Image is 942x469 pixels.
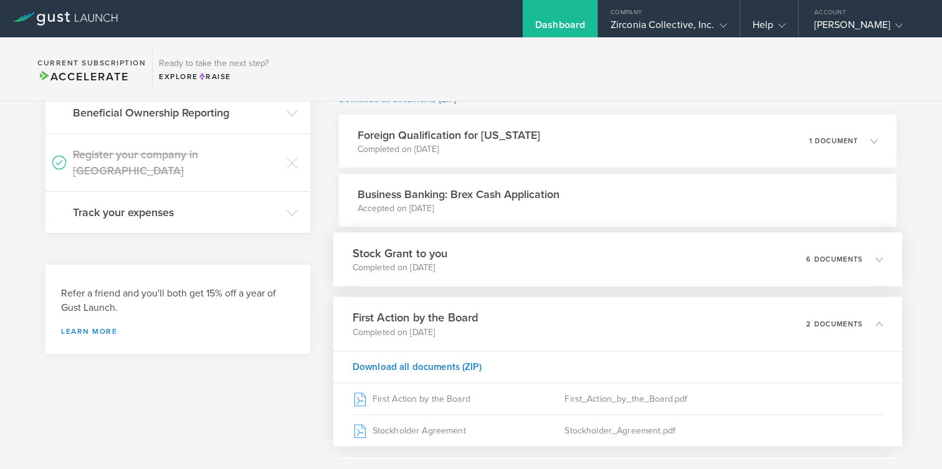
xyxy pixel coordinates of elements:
p: Completed on [DATE] [352,326,478,338]
div: Ready to take the next step?ExploreRaise [152,50,275,88]
h3: Business Banking: Brex Cash Application [358,186,559,202]
h3: First Action by the Board [352,310,478,326]
div: Zirconia Collective, Inc. [611,19,727,37]
h3: Beneficial Ownership Reporting [73,105,280,121]
div: Dashboard [535,19,585,37]
h3: Register your company in [GEOGRAPHIC_DATA] [73,146,280,179]
div: First Action by the Board [352,383,564,414]
p: Accepted on [DATE] [358,202,559,215]
div: Help [753,19,786,37]
div: [PERSON_NAME] [814,19,920,37]
div: Stockholder_Agreement.pdf [564,415,883,446]
h3: Foreign Qualification for [US_STATE] [358,127,540,143]
p: Completed on [DATE] [358,143,540,156]
div: First_Action_by_the_Board.pdf [564,383,883,414]
h3: Track your expenses [73,204,280,220]
p: 1 document [809,138,858,144]
a: Learn more [61,328,295,335]
h2: Current Subscription [37,59,146,67]
span: Raise [198,72,231,81]
p: 6 documents [806,256,863,263]
h3: Refer a friend and you'll both get 15% off a year of Gust Launch. [61,287,295,315]
div: Explore [159,71,269,82]
p: 2 documents [806,320,863,327]
iframe: Chat Widget [880,409,942,469]
h3: Ready to take the next step? [159,59,269,68]
span: Accelerate [37,70,128,83]
div: Stockholder Agreement [352,415,564,446]
p: Completed on [DATE] [352,262,447,274]
h3: Stock Grant to you [352,245,447,262]
div: Download all documents (ZIP) [333,351,902,382]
